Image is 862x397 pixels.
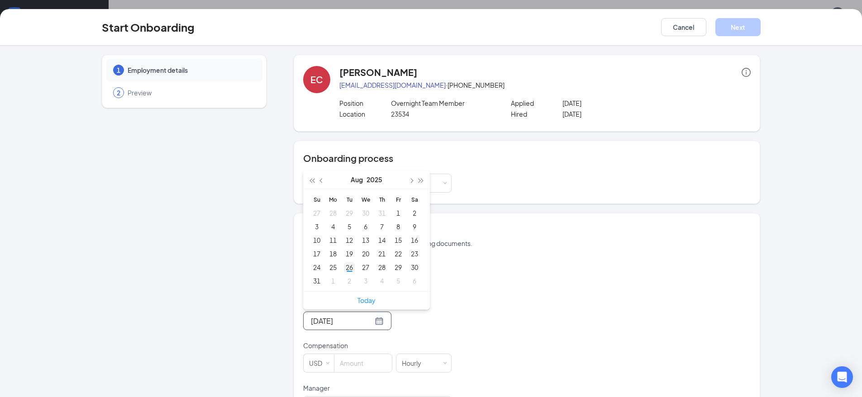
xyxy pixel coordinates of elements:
td: 2025-08-28 [374,260,390,274]
div: USD [309,354,329,372]
th: Th [374,193,390,206]
td: 2025-07-29 [341,206,357,220]
div: 29 [393,262,404,273]
div: 6 [409,275,420,286]
td: 2025-07-27 [309,206,325,220]
div: 24 [311,262,322,273]
div: 3 [360,275,371,286]
input: Amount [334,354,392,372]
div: 13 [360,235,371,246]
td: 2025-08-12 [341,233,357,247]
td: 2025-08-03 [309,220,325,233]
p: Position [339,99,391,108]
span: 1 [117,66,120,75]
div: 8 [393,221,404,232]
div: 5 [344,221,355,232]
p: · [PHONE_NUMBER] [339,80,751,90]
div: 2 [409,208,420,218]
td: 2025-08-21 [374,247,390,260]
p: Hired [511,109,562,118]
div: 14 [376,235,387,246]
div: 29 [344,208,355,218]
td: 2025-08-02 [406,206,423,220]
div: 7 [376,221,387,232]
td: 2025-08-27 [357,260,374,274]
button: Aug [351,170,363,189]
td: 2025-09-05 [390,274,406,288]
td: 2025-08-20 [357,247,374,260]
span: info-circle [742,68,751,77]
h4: [PERSON_NAME] [339,66,417,79]
td: 2025-08-29 [390,260,406,274]
div: 4 [328,221,338,232]
div: Open Intercom Messenger [831,366,853,388]
td: 2025-09-04 [374,274,390,288]
th: Sa [406,193,423,206]
td: 2025-08-08 [390,220,406,233]
p: 23534 [391,109,494,118]
h4: Onboarding process [303,152,751,165]
div: 23 [409,248,420,259]
div: 18 [328,248,338,259]
td: 2025-08-30 [406,260,423,274]
button: 2025 [367,170,382,189]
td: 2025-08-15 [390,233,406,247]
div: 15 [393,235,404,246]
div: 2 [344,275,355,286]
td: 2025-08-17 [309,247,325,260]
div: 1 [328,275,338,286]
td: 2025-07-28 [325,206,341,220]
td: 2025-08-16 [406,233,423,247]
th: We [357,193,374,206]
a: [EMAIL_ADDRESS][DOMAIN_NAME] [339,81,446,89]
td: 2025-09-02 [341,274,357,288]
div: 10 [311,235,322,246]
span: Employment details [128,66,253,75]
div: 1 [393,208,404,218]
td: 2025-07-31 [374,206,390,220]
div: 31 [376,208,387,218]
p: Overnight Team Member [391,99,494,108]
p: Compensation [303,341,452,350]
button: Cancel [661,18,706,36]
td: 2025-09-01 [325,274,341,288]
td: 2025-08-05 [341,220,357,233]
div: 6 [360,221,371,232]
a: Today [357,296,376,304]
td: 2025-08-31 [309,274,325,288]
td: 2025-09-03 [357,274,374,288]
td: 2025-08-19 [341,247,357,260]
p: [DATE] [562,109,665,118]
th: Mo [325,193,341,206]
div: 25 [328,262,338,273]
div: 9 [409,221,420,232]
div: 22 [393,248,404,259]
button: Next [715,18,761,36]
h4: Employment details [303,224,751,237]
td: 2025-08-06 [357,220,374,233]
div: 21 [376,248,387,259]
td: 2025-08-14 [374,233,390,247]
td: 2025-08-10 [309,233,325,247]
div: 3 [311,221,322,232]
td: 2025-08-04 [325,220,341,233]
td: 2025-08-26 [341,260,357,274]
td: 2025-08-09 [406,220,423,233]
div: 30 [360,208,371,218]
div: 19 [344,248,355,259]
p: [DATE] [562,99,665,108]
div: 28 [376,262,387,273]
td: 2025-08-07 [374,220,390,233]
h3: Start Onboarding [102,19,195,35]
span: Preview [128,88,253,97]
p: Applied [511,99,562,108]
div: 17 [311,248,322,259]
div: 27 [360,262,371,273]
div: 27 [311,208,322,218]
td: 2025-08-11 [325,233,341,247]
td: 2025-08-23 [406,247,423,260]
input: Select date [311,315,373,326]
div: 28 [328,208,338,218]
td: 2025-08-22 [390,247,406,260]
p: Location [339,109,391,118]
